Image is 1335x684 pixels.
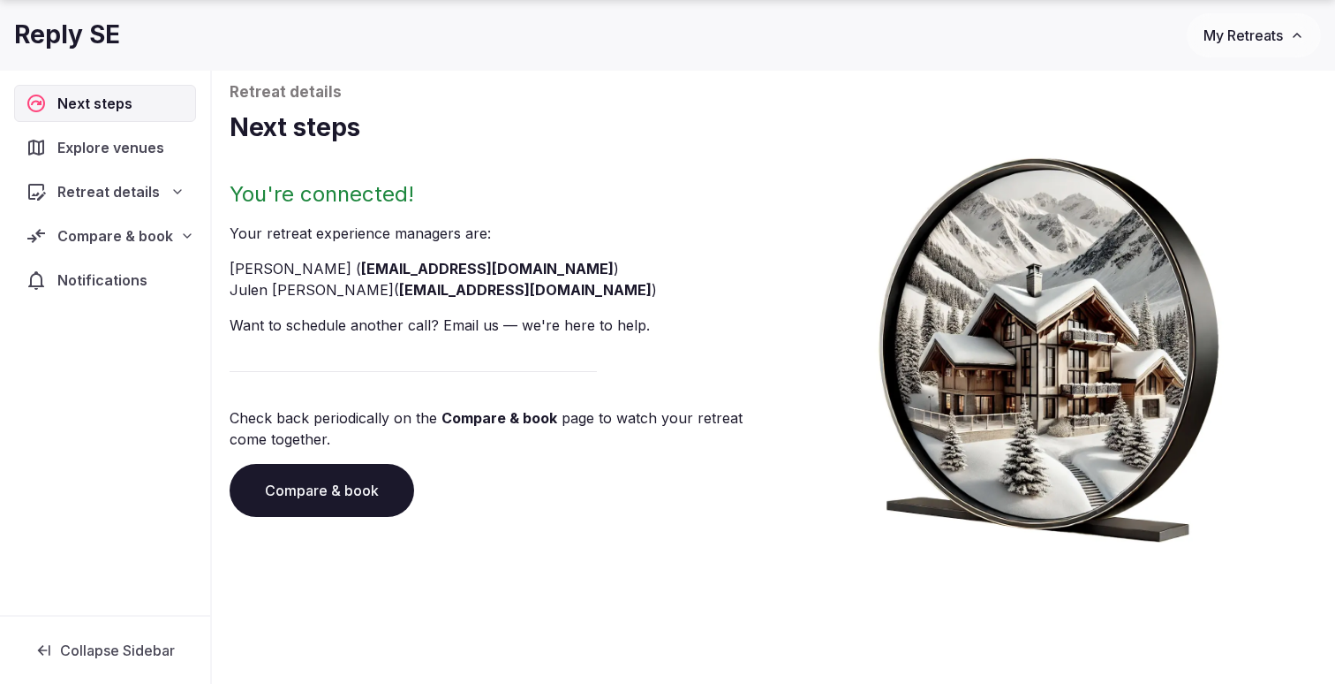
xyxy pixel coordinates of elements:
h2: You're connected! [230,180,766,209]
span: Retreat details [57,181,160,202]
a: [EMAIL_ADDRESS][DOMAIN_NAME] [361,260,614,277]
span: Compare & book [57,225,173,247]
li: Julen [PERSON_NAME] ( ) [230,279,766,300]
button: Collapse Sidebar [14,631,196,670]
span: My Retreats [1203,27,1283,44]
h1: Next steps [230,110,1317,145]
span: Next steps [57,93,140,114]
a: Next steps [14,85,196,122]
p: Your retreat experience manager s are : [230,223,766,244]
h1: Reply SE [14,18,120,52]
span: Notifications [57,270,155,291]
li: [PERSON_NAME] ( ) [230,258,766,279]
a: Explore venues [14,129,196,166]
a: Notifications [14,262,196,299]
p: Retreat details [230,82,1317,103]
span: Explore venues [57,137,171,158]
span: Collapse Sidebar [60,642,175,659]
img: Winter chalet retreat in picture frame [851,145,1247,543]
a: [EMAIL_ADDRESS][DOMAIN_NAME] [399,281,652,299]
p: Check back periodically on the page to watch your retreat come together. [230,407,766,450]
a: Compare & book [441,409,557,427]
p: Want to schedule another call? Email us — we're here to help. [230,315,766,336]
a: Compare & book [230,464,414,517]
button: My Retreats [1187,13,1321,57]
